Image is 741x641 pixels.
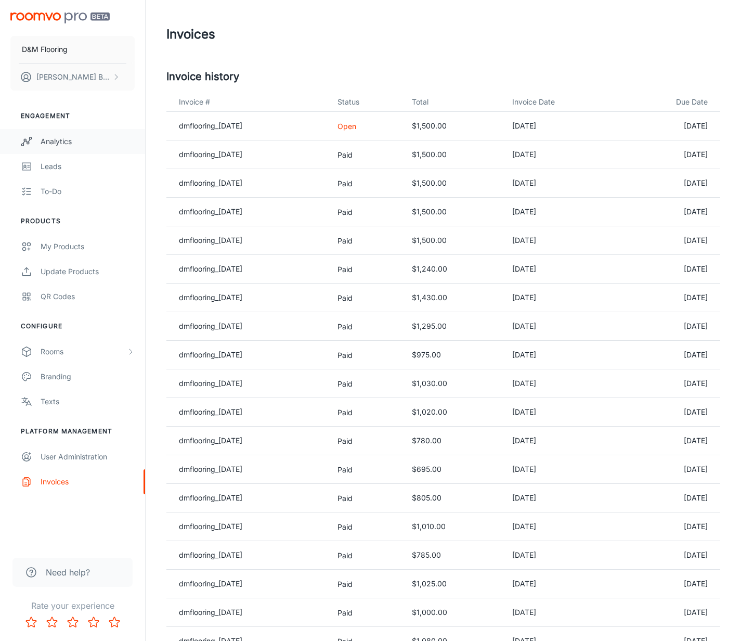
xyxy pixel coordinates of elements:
th: Status [329,93,404,112]
td: [DATE] [619,198,720,226]
td: $695.00 [404,455,504,484]
td: $1,010.00 [404,512,504,541]
td: [DATE] [504,369,618,398]
th: Invoice Date [504,93,618,112]
p: Rate your experience [8,599,137,612]
td: [DATE] [619,112,720,140]
a: dmflooring_[DATE] [179,150,242,159]
p: Paid [337,264,395,275]
td: [DATE] [619,284,720,312]
td: [DATE] [504,112,618,140]
td: [DATE] [504,169,618,198]
a: dmflooring_[DATE] [179,293,242,302]
p: Paid [337,407,395,418]
a: dmflooring_[DATE] [179,407,242,416]
p: Paid [337,579,395,589]
div: Update Products [41,266,135,277]
td: [DATE] [504,341,618,369]
span: Need help? [46,566,90,579]
td: [DATE] [619,484,720,512]
a: dmflooring_[DATE] [179,465,242,473]
td: $785.00 [404,541,504,570]
button: Rate 5 star [104,612,125,633]
td: [DATE] [504,598,618,627]
td: $1,500.00 [404,112,504,140]
a: dmflooring_[DATE] [179,436,242,445]
p: Paid [337,178,395,189]
td: $1,020.00 [404,398,504,427]
div: To-do [41,186,135,197]
a: dmflooring_[DATE] [179,493,242,502]
td: $975.00 [404,341,504,369]
td: [DATE] [619,255,720,284]
td: $1,500.00 [404,140,504,169]
td: [DATE] [504,541,618,570]
div: Analytics [41,136,135,147]
a: dmflooring_[DATE] [179,322,242,330]
button: Rate 3 star [62,612,83,633]
a: dmflooring_[DATE] [179,264,242,273]
td: [DATE] [504,484,618,512]
p: Open [337,121,395,132]
td: [DATE] [504,284,618,312]
td: [DATE] [619,427,720,455]
td: $1,295.00 [404,312,504,341]
a: dmflooring_[DATE] [179,579,242,588]
td: [DATE] [619,140,720,169]
td: [DATE] [504,398,618,427]
p: Paid [337,292,395,303]
button: Rate 1 star [21,612,42,633]
h1: Invoices [166,25,215,44]
td: $1,000.00 [404,598,504,627]
a: dmflooring_[DATE] [179,350,242,359]
div: Leads [41,161,135,172]
td: $1,500.00 [404,169,504,198]
td: [DATE] [504,427,618,455]
img: Roomvo PRO Beta [10,12,110,23]
td: [DATE] [619,398,720,427]
a: dmflooring_[DATE] [179,178,242,187]
td: $805.00 [404,484,504,512]
td: [DATE] [504,255,618,284]
td: [DATE] [504,312,618,341]
td: $1,030.00 [404,369,504,398]
td: [DATE] [619,570,720,598]
th: Total [404,93,504,112]
a: dmflooring_[DATE] [179,236,242,245]
button: Rate 4 star [83,612,104,633]
p: Paid [337,464,395,475]
td: [DATE] [619,341,720,369]
td: [DATE] [619,512,720,541]
h5: Invoice history [166,69,720,84]
td: [DATE] [619,169,720,198]
td: $1,430.00 [404,284,504,312]
div: Rooms [41,346,126,357]
div: Texts [41,396,135,407]
td: [DATE] [504,570,618,598]
p: Paid [337,607,395,618]
th: Due Date [619,93,720,112]
td: $780.00 [404,427,504,455]
p: Paid [337,350,395,361]
td: [DATE] [619,598,720,627]
p: [PERSON_NAME] Bunkhong [36,71,110,83]
a: dmflooring_[DATE] [179,608,242,617]
td: $1,500.00 [404,198,504,226]
button: Rate 2 star [42,612,62,633]
div: QR Codes [41,291,135,302]
p: Paid [337,149,395,160]
button: D&M Flooring [10,36,135,63]
div: Invoices [41,476,135,488]
p: D&M Flooring [22,44,68,55]
div: My Products [41,241,135,252]
p: Paid [337,521,395,532]
td: [DATE] [504,455,618,484]
td: [DATE] [619,455,720,484]
td: $1,500.00 [404,226,504,255]
p: Paid [337,378,395,389]
td: $1,025.00 [404,570,504,598]
p: Paid [337,321,395,332]
td: $1,240.00 [404,255,504,284]
td: [DATE] [504,198,618,226]
td: [DATE] [619,312,720,341]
